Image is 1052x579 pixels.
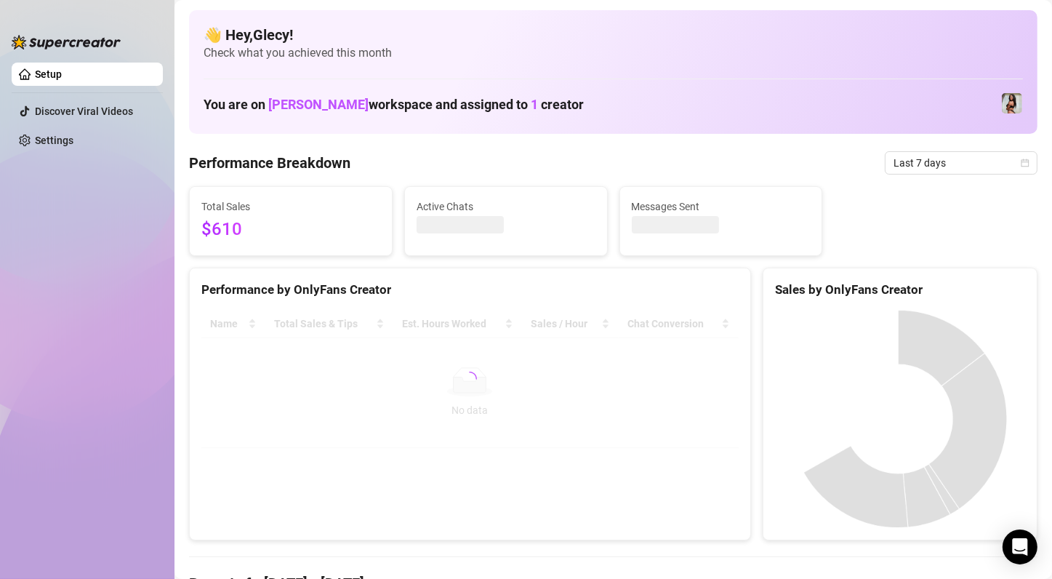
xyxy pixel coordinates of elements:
span: calendar [1021,159,1029,167]
div: Sales by OnlyFans Creator [775,280,1025,300]
div: Open Intercom Messenger [1003,530,1037,564]
span: 1 [531,97,538,112]
span: Check what you achieved this month [204,45,1023,61]
span: Total Sales [201,199,380,215]
a: Discover Viral Videos [35,105,133,117]
img: logo-BBDzfeDw.svg [12,35,121,49]
h1: You are on workspace and assigned to creator [204,97,584,113]
div: Performance by OnlyFans Creator [201,280,739,300]
span: loading [460,370,480,389]
span: Last 7 days [894,152,1029,174]
a: Settings [35,135,73,146]
span: [PERSON_NAME] [268,97,369,112]
a: Setup [35,68,62,80]
img: Kendra (@kendralust) [1002,93,1022,113]
span: Active Chats [417,199,595,215]
h4: 👋 Hey, Glecy ! [204,25,1023,45]
span: $610 [201,216,380,244]
h4: Performance Breakdown [189,153,350,173]
span: Messages Sent [632,199,811,215]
